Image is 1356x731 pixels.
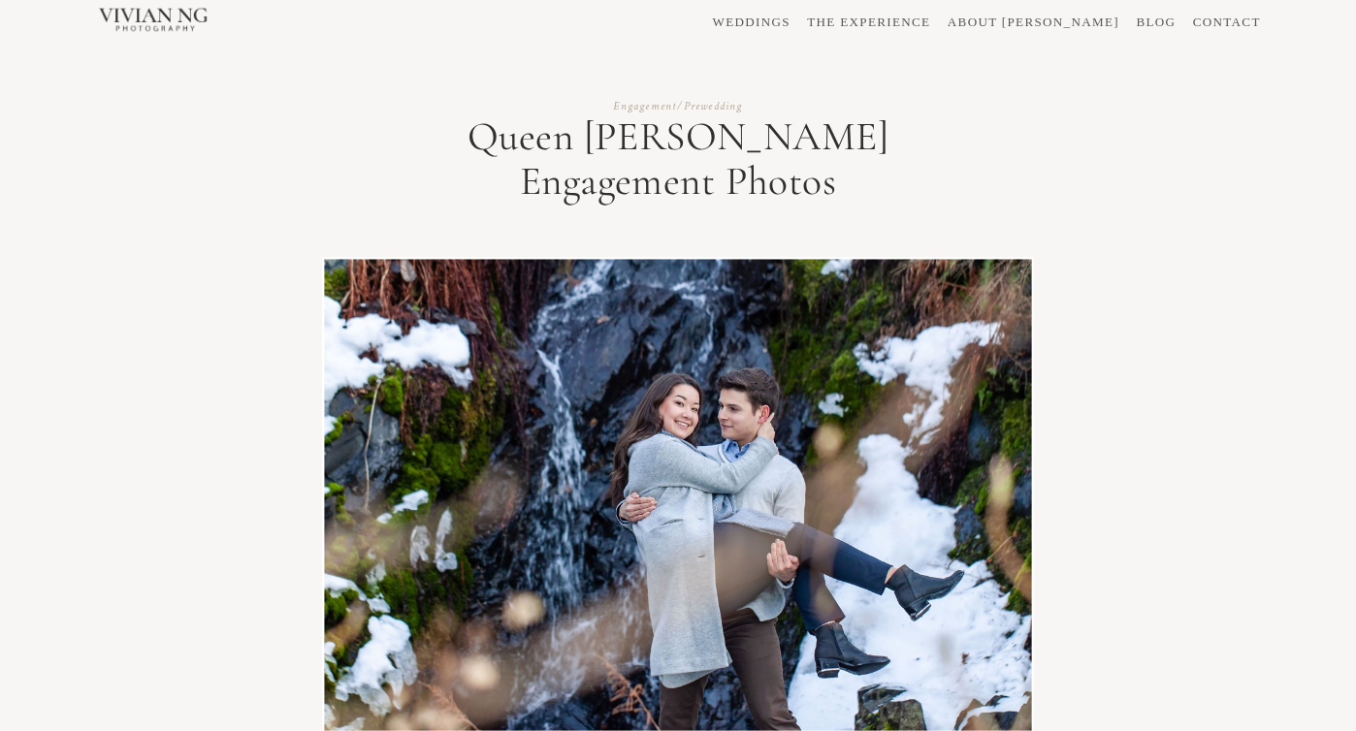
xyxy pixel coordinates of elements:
a: THE EXPERIENCE [807,16,930,28]
a: Engagement/Prewedding [613,99,742,113]
h1: Queen [PERSON_NAME] Engagement Photos [398,115,959,204]
a: WEDDINGS [712,16,790,28]
a: BLOG [1136,16,1176,28]
a: ABOUT [PERSON_NAME] [948,16,1119,28]
a: CONTACT [1193,16,1261,28]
